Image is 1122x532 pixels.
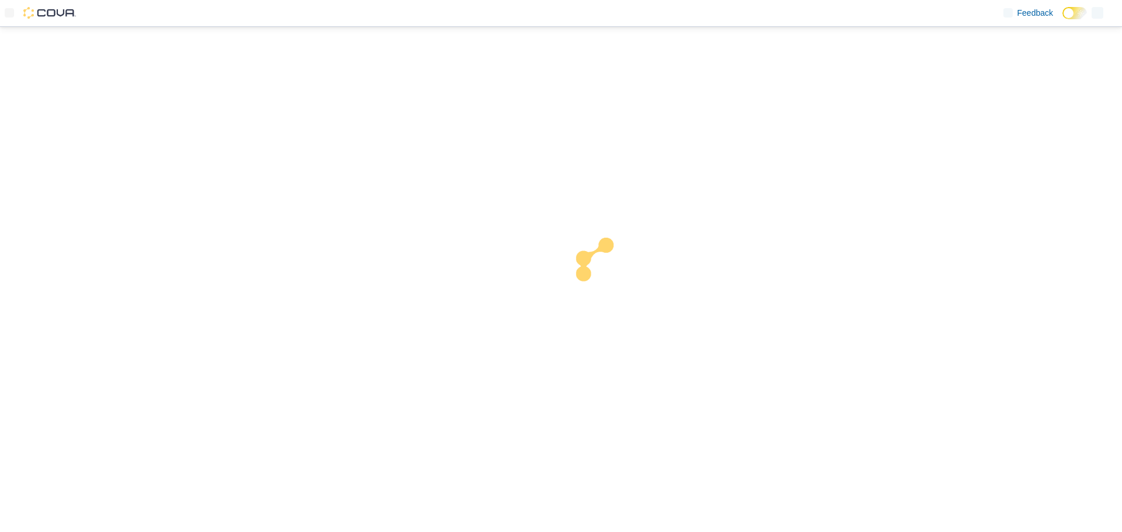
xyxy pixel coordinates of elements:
[561,229,649,317] img: cova-loader
[1062,7,1087,19] input: Dark Mode
[999,1,1058,25] a: Feedback
[1062,19,1063,20] span: Dark Mode
[23,7,76,19] img: Cova
[1017,7,1053,19] span: Feedback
